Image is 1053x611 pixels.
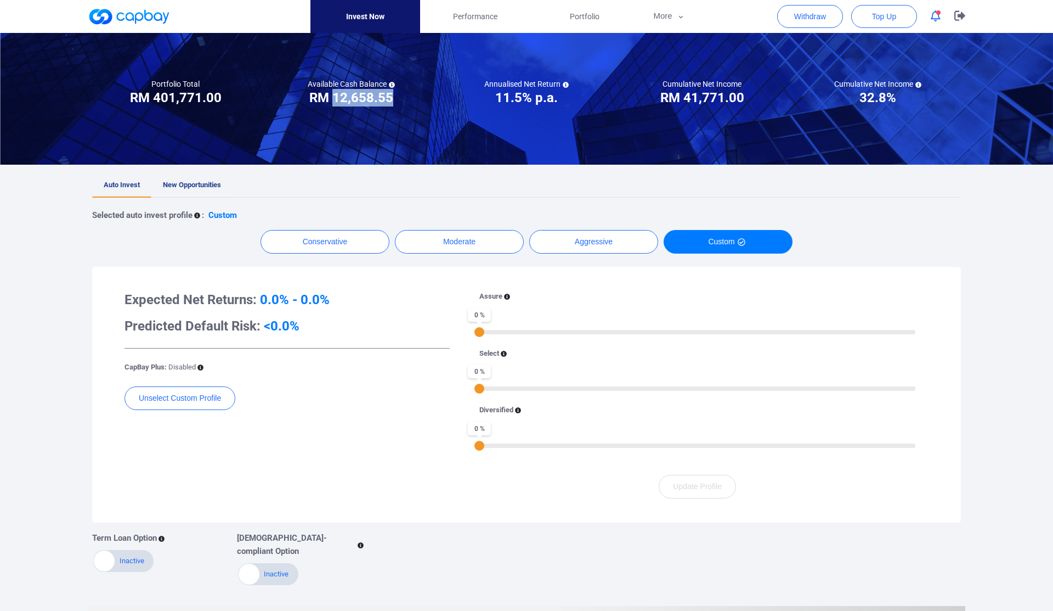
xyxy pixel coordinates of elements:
h3: Predicted Default Risk: [124,317,450,335]
span: Portfolio [570,10,599,23]
h3: 11.5% p.a. [495,89,558,106]
h3: Expected Net Returns: [124,291,450,309]
h5: Available Cash Balance [308,79,395,89]
h5: Cumulative Net Income [834,79,921,89]
p: [DEMOGRAPHIC_DATA]-compliant Option [237,531,356,558]
p: Term Loan Option [92,531,157,545]
button: Withdraw [777,5,843,28]
h3: RM 401,771.00 [130,89,222,106]
button: Moderate [395,230,524,254]
button: Conservative [261,230,389,254]
p: Custom [208,209,237,222]
span: New Opportunities [163,181,221,189]
h5: Cumulative Net Income [663,79,741,89]
button: Custom [664,230,792,254]
p: CapBay Plus: [124,362,196,373]
span: 0 % [468,308,491,322]
span: Auto Invest [104,181,140,189]
h5: Portfolio Total [151,79,200,89]
button: Top Up [851,5,917,28]
span: Top Up [872,11,896,22]
span: Performance [453,10,497,23]
p: Diversified [479,405,513,416]
span: 0 % [468,365,491,378]
h5: Annualised Net Return [484,79,569,89]
p: Select [479,348,499,360]
button: Aggressive [529,230,658,254]
span: <0.0% [264,318,299,334]
span: Disabled [168,363,196,371]
span: 0.0% - 0.0% [260,292,330,307]
span: 0 % [468,422,491,435]
p: Selected auto invest profile [92,209,193,222]
h3: RM 12,658.55 [309,89,393,106]
button: Unselect Custom Profile [124,386,235,410]
h3: RM 41,771.00 [660,89,744,106]
p: Assure [479,291,502,302]
p: : [202,209,204,222]
h3: 32.8% [859,89,896,106]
